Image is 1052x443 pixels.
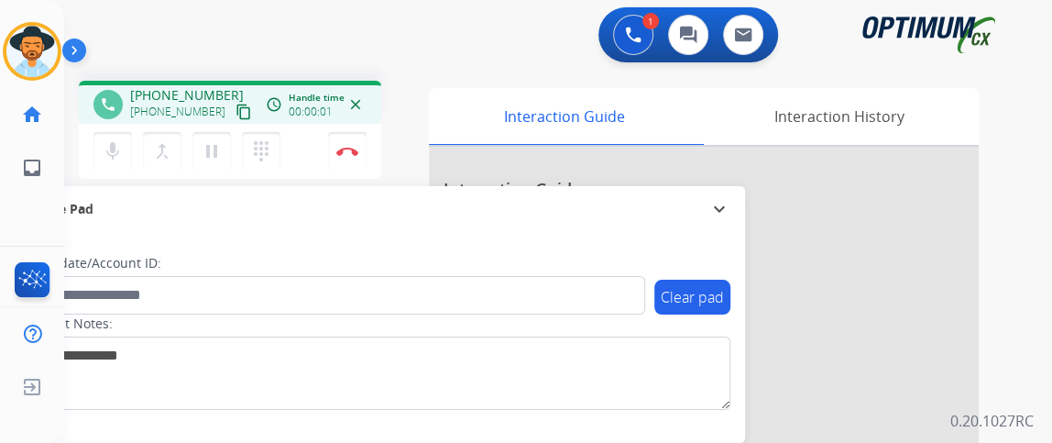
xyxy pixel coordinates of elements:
button: Clear pad [654,280,730,315]
mat-icon: close [347,96,364,113]
img: avatar [6,26,58,77]
span: [PHONE_NUMBER] [130,105,225,119]
div: 1 [642,13,659,29]
mat-icon: merge_type [151,140,173,162]
p: 0.20.1027RC [950,410,1034,432]
mat-icon: content_copy [236,104,252,120]
img: control [336,147,358,156]
mat-icon: phone [100,96,116,113]
mat-icon: inbox [21,157,43,179]
mat-icon: pause [201,140,223,162]
label: Contact Notes: [23,315,113,333]
span: Handle time [289,91,345,105]
span: [PHONE_NUMBER] [130,86,244,105]
mat-icon: access_time [266,96,282,113]
span: 00:00:01 [289,105,333,119]
mat-icon: dialpad [250,140,272,162]
mat-icon: mic [102,140,124,162]
div: Interaction History [699,88,979,145]
label: Candidate/Account ID: [24,254,161,272]
mat-icon: home [21,104,43,126]
div: Interaction Guide [429,88,699,145]
mat-icon: expand_more [708,198,730,220]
